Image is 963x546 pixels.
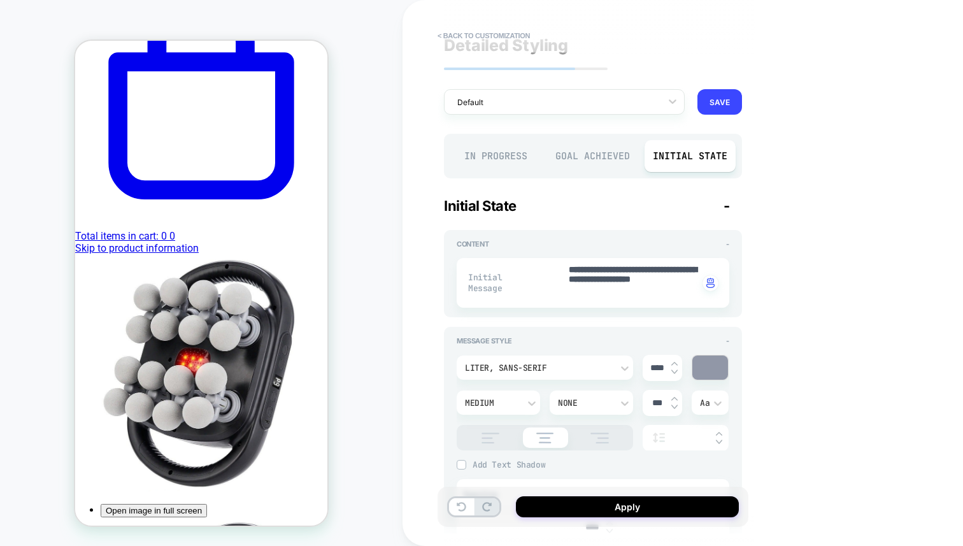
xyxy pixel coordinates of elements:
[649,433,668,443] img: line height
[457,336,512,345] span: Message Style
[697,89,742,115] button: SAVE
[726,240,729,248] span: -
[431,25,536,46] button: < Back to customization
[724,198,730,214] span: -
[450,140,541,172] div: In Progress
[716,431,722,436] img: up
[473,459,729,470] span: Add Text Shadow
[474,433,506,443] img: align text left
[706,278,715,288] img: edit with ai
[468,272,539,294] span: Initial Message
[645,140,736,172] div: Initial State
[31,465,127,475] span: Open image in full screen
[548,140,639,172] div: Goal Achieved
[716,440,722,445] img: down
[25,463,132,477] button: Zoom
[583,433,615,443] img: align text right
[530,433,560,443] img: align text center
[558,398,612,408] div: None
[671,405,678,410] img: down
[94,189,100,201] span: 0
[444,198,517,214] span: Initial State
[516,496,739,517] button: Apply
[671,361,678,366] img: up
[457,240,489,248] span: Content
[671,370,678,375] img: down
[726,336,729,345] span: -
[465,398,519,408] div: Medium
[671,396,678,401] img: up
[700,398,720,408] div: Aa
[465,363,612,373] div: Liter, sans-serif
